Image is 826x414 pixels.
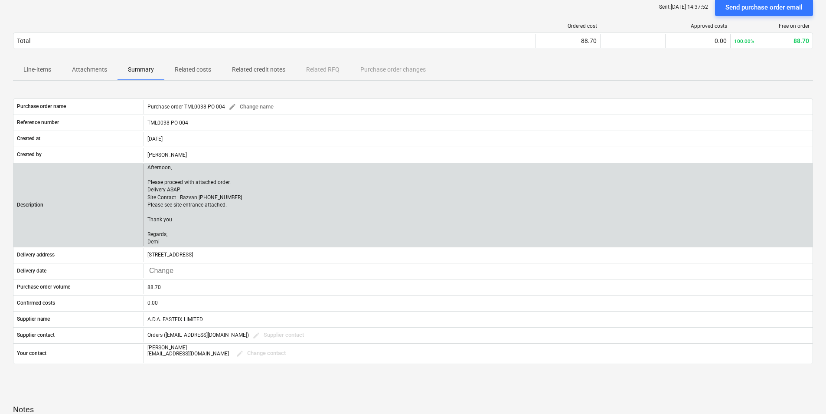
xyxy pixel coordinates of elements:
[229,102,274,112] span: Change name
[17,299,55,307] p: Confirmed costs
[17,103,66,110] p: Purchase order name
[734,37,809,44] div: 88.70
[17,315,50,323] p: Supplier name
[147,329,307,342] div: Orders ([EMAIL_ADDRESS][DOMAIN_NAME])
[128,65,154,74] p: Summary
[147,299,158,307] div: 0.00
[17,119,59,126] p: Reference number
[147,100,277,114] div: Purchase order TML0038-PO-004
[17,251,55,259] p: Delivery address
[175,65,211,74] p: Related costs
[147,265,188,277] input: Change
[147,164,242,246] p: Afternoon, Please proceed with attached order. Delivery ASAP. Site Contact : Razvan [PHONE_NUMBER...
[17,267,46,275] p: Delivery date
[725,2,803,13] div: Send purchase order email
[17,350,46,357] p: Your contact
[23,65,51,74] p: Line-items
[659,3,708,11] p: Sent : [DATE] 14:37:52
[147,357,229,363] div: -
[17,332,55,339] p: Supplier contact
[232,65,285,74] p: Related credit notes
[144,148,813,162] div: [PERSON_NAME]
[229,103,236,111] span: edit
[225,100,277,114] button: Change name
[72,65,107,74] p: Attachments
[144,312,813,326] div: A.D.A. FASTFIX LIMITED
[17,283,70,291] p: Purchase order volume
[734,23,810,29] div: Free on order
[17,37,30,44] div: Total
[147,351,229,357] span: [EMAIL_ADDRESS][DOMAIN_NAME]
[17,201,43,209] p: Description
[539,37,597,44] div: 88.70
[734,38,754,44] small: 100.00%
[144,132,813,146] div: [DATE]
[147,284,809,290] div: 88.70
[669,37,727,44] div: 0.00
[539,23,597,29] div: Ordered cost
[669,23,727,29] div: Approved costs
[17,135,40,142] p: Created at
[147,345,229,351] div: [PERSON_NAME]
[147,251,193,259] p: [STREET_ADDRESS]
[783,372,826,414] iframe: Chat Widget
[17,151,42,158] p: Created by
[144,116,813,130] div: TML0038-PO-004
